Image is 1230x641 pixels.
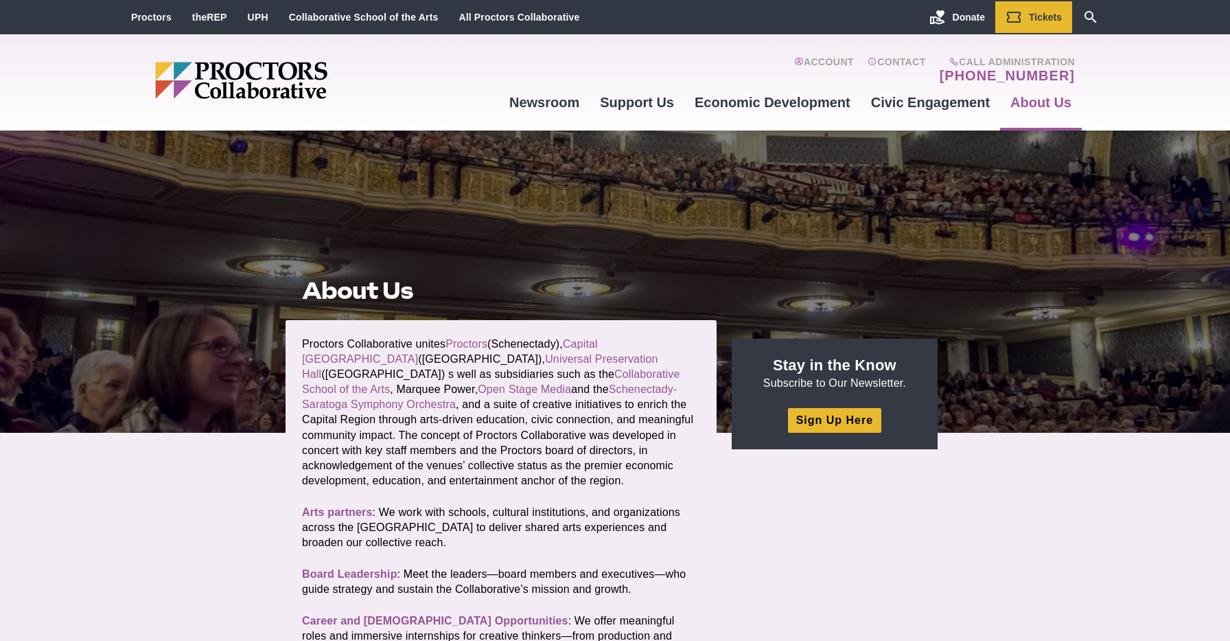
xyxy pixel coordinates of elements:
span: Call Administration [936,56,1075,67]
a: Civic Engagement [861,84,1000,121]
p: Subscribe to Our Newsletter. [748,355,921,391]
a: UPH [248,12,268,23]
a: Open Stage Media [478,383,571,395]
img: Proctors logo [155,62,433,99]
a: Arts partners [302,506,373,518]
p: : Meet the leaders—board members and executives—who guide strategy and sustain the Collaborative’... [302,567,700,597]
a: Account [794,56,854,84]
a: About Us [1000,84,1082,121]
span: Tickets [1029,12,1062,23]
a: Sign Up Here [788,408,881,432]
a: Support Us [590,84,684,121]
a: Newsroom [499,84,590,121]
a: Donate [919,1,995,33]
a: All Proctors Collaborative [459,12,579,23]
span: Donate [953,12,985,23]
a: Contact [868,56,926,84]
a: theREP [192,12,227,23]
a: [PHONE_NUMBER] [940,67,1075,84]
p: : We work with schools, cultural institutions, and organizations across the [GEOGRAPHIC_DATA] to ... [302,505,700,550]
iframe: Advertisement [732,466,938,638]
p: Proctors Collaborative unites (Schenectady), ([GEOGRAPHIC_DATA]), ([GEOGRAPHIC_DATA]) s well as s... [302,337,700,488]
strong: Stay in the Know [773,357,896,374]
a: Proctors [445,338,487,350]
a: Career and [DEMOGRAPHIC_DATA] Opportunities [302,615,568,627]
a: Collaborative School of the Arts [289,12,439,23]
a: Tickets [995,1,1072,33]
a: Economic Development [684,84,861,121]
a: Search [1072,1,1109,33]
a: Proctors [131,12,172,23]
a: Board Leadership [302,568,397,580]
h1: About Us [302,278,700,304]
